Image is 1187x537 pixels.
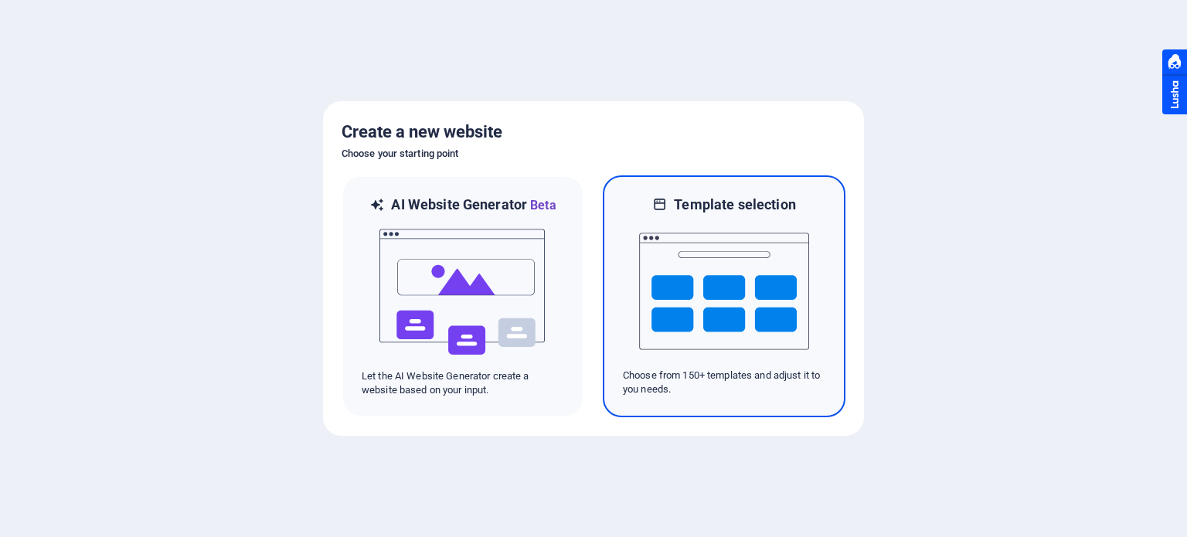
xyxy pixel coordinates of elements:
h6: Choose your starting point [342,144,845,163]
h6: Template selection [674,195,795,214]
h5: Create a new website [342,120,845,144]
p: Choose from 150+ templates and adjust it to you needs. [623,369,825,396]
p: Let the AI Website Generator create a website based on your input. [362,369,564,397]
img: ai [378,215,548,369]
div: Template selectionChoose from 150+ templates and adjust it to you needs. [603,175,845,417]
h6: AI Website Generator [391,195,556,215]
span: Beta [527,198,556,212]
div: AI Website GeneratorBetaaiLet the AI Website Generator create a website based on your input. [342,175,584,417]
